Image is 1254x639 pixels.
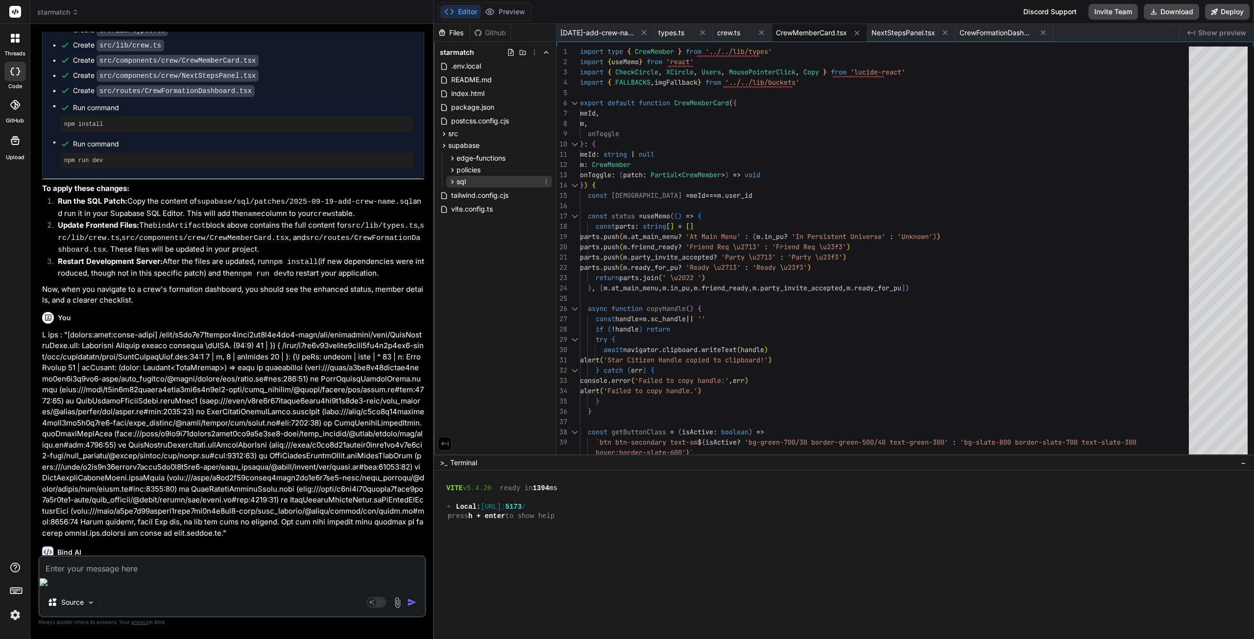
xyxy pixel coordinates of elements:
span: . [756,284,760,292]
span: CrewMember [682,170,721,179]
div: 14 [556,180,567,190]
span: onToggle [580,170,611,179]
span: MousePointerClick [729,68,796,76]
span: push [603,242,619,251]
span: [ [600,284,603,292]
span: return [596,273,619,282]
label: Upload [6,153,24,162]
span: ) [807,263,811,272]
button: Deploy [1205,4,1250,20]
span: friend_ready [701,284,748,292]
code: npm run dev [239,270,287,278]
span: from [831,68,846,76]
div: Github [470,28,510,38]
span: ? [713,253,717,261]
span: CheckCircle [615,68,658,76]
span: : [643,170,647,179]
span: = [678,222,682,231]
span: = [639,212,643,220]
span: push [603,263,619,272]
span: README.md [450,74,493,86]
span: : [780,253,784,261]
span: ready_for_pu [854,284,901,292]
span: ) [690,304,694,313]
span: . [600,263,603,272]
span: at_main_menu [631,232,678,241]
span: at_main_menu [611,284,658,292]
span: { [698,304,701,313]
div: 27 [556,314,567,324]
span: { [607,78,611,87]
span: null [639,150,654,159]
label: threads [4,49,25,58]
span: postcss.config.cjs [450,115,510,127]
span: ( [752,232,756,241]
span: edge-functions [457,153,506,163]
span: ( [619,263,623,272]
code: bindArtifact [153,222,206,230]
span: Copy [803,68,819,76]
div: Click to collapse the range. [568,139,581,149]
li: Copy the content of and run it in your Supabase SQL Editor. This will add the column to your table. [50,196,424,220]
span: void [745,170,760,179]
span: , [694,68,698,76]
div: 12 [556,160,567,170]
span: 'react' [666,57,694,66]
span: function [611,304,643,313]
span: patch [623,170,643,179]
div: 23 [556,273,567,283]
span: user_id [725,191,752,200]
span: m [580,119,584,128]
span: useMemo [643,212,670,220]
span: 'Unknown' [897,232,933,241]
span: string [643,222,666,231]
div: 18 [556,221,567,232]
span: . [600,232,603,241]
span: tailwind.config.cjs [450,189,509,201]
span: .env.local [450,60,482,72]
span: ) [678,212,682,220]
span: import [580,47,603,56]
span: => [686,212,694,220]
span: meId [690,191,705,200]
div: Click to collapse the range. [568,304,581,314]
span: = [639,314,643,323]
span: { [592,181,596,189]
span: 'Ready \u23f3' [752,263,807,272]
div: Click to collapse the range. [568,98,581,108]
span: join [643,273,658,282]
div: Create [73,86,255,96]
span: { [607,68,611,76]
span: } [588,284,592,292]
span: : [596,150,600,159]
li: After the files are updated, run (if new dependencies were introduced, though not in this specifi... [50,256,424,280]
div: 10 [556,139,567,149]
div: 19 [556,232,567,242]
span: status [611,212,635,220]
span: m [694,284,698,292]
span: 'lucide-react' [850,68,905,76]
span: sql [457,177,466,187]
span: party_invite_accepted [760,284,843,292]
span: { [607,57,611,66]
span: parts [580,253,600,261]
span: . [666,284,670,292]
span: : [611,170,615,179]
span: '../../lib/buckets' [725,78,799,87]
span: handle [615,314,639,323]
span: starmatch [440,47,474,57]
span: type [607,47,623,56]
div: 7 [556,108,567,118]
span: . [627,253,631,261]
h6: You [58,313,71,323]
div: Create [73,55,259,66]
span: parts [580,242,600,251]
img: attachment [392,597,403,608]
span: onToggle [588,129,619,138]
span: : [745,263,748,272]
pre: npm install [64,120,410,128]
button: Editor [440,5,481,19]
span: const [588,212,607,220]
code: supabase/sql/patches/2025-09-19-add-crew-name.sql [197,198,413,206]
div: 16 [556,201,567,211]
